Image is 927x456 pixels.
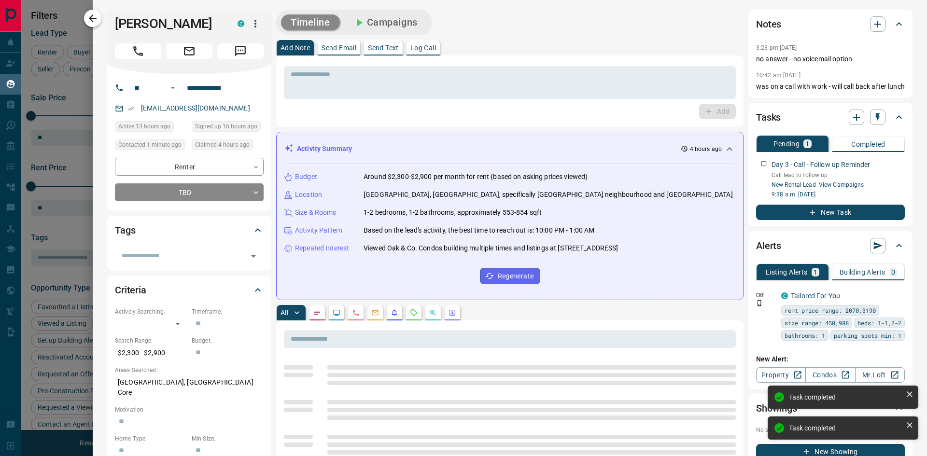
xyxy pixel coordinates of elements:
div: Activity Summary4 hours ago [284,140,735,158]
p: New Alert: [756,354,905,364]
h2: Notes [756,16,781,32]
p: 9:38 a.m. [DATE] [772,190,905,199]
div: Showings [756,397,905,420]
div: Mon Sep 15 2025 [192,139,264,153]
p: Pending [773,140,800,147]
p: Activity Summary [297,144,352,154]
p: Actively Searching: [115,307,187,316]
a: New Rental Lead- View Campaigns [772,181,864,188]
div: Tasks [756,106,905,129]
p: 1 [814,269,817,276]
h2: Alerts [756,238,781,253]
div: Notes [756,13,905,36]
button: Open [247,249,260,263]
p: Log Call [410,44,436,51]
span: beds: 1-1,2-2 [857,318,901,328]
p: Around $2,300-$2,900 per month for rent (based on asking prices viewed) [364,172,588,182]
div: Sun Sep 14 2025 [192,121,264,135]
div: condos.ca [781,292,788,299]
p: 0 [891,269,895,276]
a: Mr.Loft [855,367,905,383]
span: Email [166,43,212,59]
div: TBD [115,183,264,201]
div: Criteria [115,278,264,302]
button: Timeline [281,14,340,30]
button: Open [167,82,179,94]
p: Motivation: [115,405,264,414]
span: Call [115,43,161,59]
h2: Tasks [756,110,781,125]
span: Active 13 hours ago [118,122,170,131]
span: rent price range: 2070,3190 [785,305,876,315]
a: Tailored For You [791,292,840,300]
p: All [281,309,288,316]
p: 1 [805,140,809,147]
p: Building Alerts [840,269,885,276]
p: Repeated Interest [295,243,349,253]
p: Off [756,291,775,300]
button: New Task [756,205,905,220]
p: Budget [295,172,317,182]
span: Claimed 4 hours ago [195,140,250,150]
p: Send Text [368,44,399,51]
a: Condos [805,367,855,383]
svg: Email Verified [127,105,134,112]
h1: [PERSON_NAME] [115,16,223,31]
div: condos.ca [238,20,244,27]
p: Day 3 - Call - Follow up Reminder [772,160,870,170]
p: 4 hours ago [690,145,722,153]
svg: Opportunities [429,309,437,317]
p: was on a call with work - will call back after lunch [756,82,905,92]
p: Budget: [192,336,264,345]
p: Location [295,190,322,200]
p: [GEOGRAPHIC_DATA], [GEOGRAPHIC_DATA] Core [115,374,264,401]
h2: Criteria [115,282,146,298]
p: 1-2 bedrooms, 1-2 bathrooms, approximately 553-854 sqft [364,207,542,218]
p: Based on the lead's activity, the best time to reach out is: 10:00 PM - 1:00 AM [364,225,594,235]
span: Contacted 1 minute ago [118,140,182,150]
div: Task completed [789,424,902,432]
p: Completed [851,141,885,148]
p: Timeframe: [192,307,264,316]
a: Property [756,367,806,383]
p: no answer - no voicemail option [756,54,905,64]
p: Viewed Oak & Co. Condos building multiple times and listings at [STREET_ADDRESS] [364,243,618,253]
button: Regenerate [480,268,540,284]
p: Home Type: [115,434,187,443]
svg: Calls [352,309,360,317]
svg: Agent Actions [449,309,456,317]
p: Activity Pattern [295,225,342,235]
div: Mon Sep 15 2025 [115,139,187,153]
svg: Push Notification Only [756,300,763,306]
svg: Lead Browsing Activity [333,309,340,317]
p: [GEOGRAPHIC_DATA], [GEOGRAPHIC_DATA], specifically [GEOGRAPHIC_DATA] neighbourhood and [GEOGRAPHI... [364,190,733,200]
span: Signed up 16 hours ago [195,122,257,131]
p: Listing Alerts [766,269,808,276]
span: parking spots min: 1 [834,331,901,340]
div: Task completed [789,393,902,401]
p: Send Email [322,44,356,51]
p: 3:23 pm [DATE] [756,44,797,51]
div: Alerts [756,234,905,257]
svg: Notes [313,309,321,317]
a: [EMAIL_ADDRESS][DOMAIN_NAME] [141,104,250,112]
button: Campaigns [344,14,427,30]
p: No showings booked [756,426,905,434]
span: Message [217,43,264,59]
div: Renter [115,158,264,176]
p: Add Note [281,44,310,51]
p: Min Size: [192,434,264,443]
p: Size & Rooms [295,207,337,218]
p: 10:42 am [DATE] [756,72,801,79]
svg: Requests [410,309,418,317]
p: $2,300 - $2,900 [115,345,187,361]
p: Areas Searched: [115,366,264,374]
svg: Emails [371,309,379,317]
p: Call lead to follow up [772,171,905,180]
h2: Showings [756,401,797,416]
span: size range: 450,988 [785,318,849,328]
div: Tags [115,219,264,242]
h2: Tags [115,222,135,238]
p: Search Range: [115,336,187,345]
div: Mon Sep 15 2025 [115,121,187,135]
